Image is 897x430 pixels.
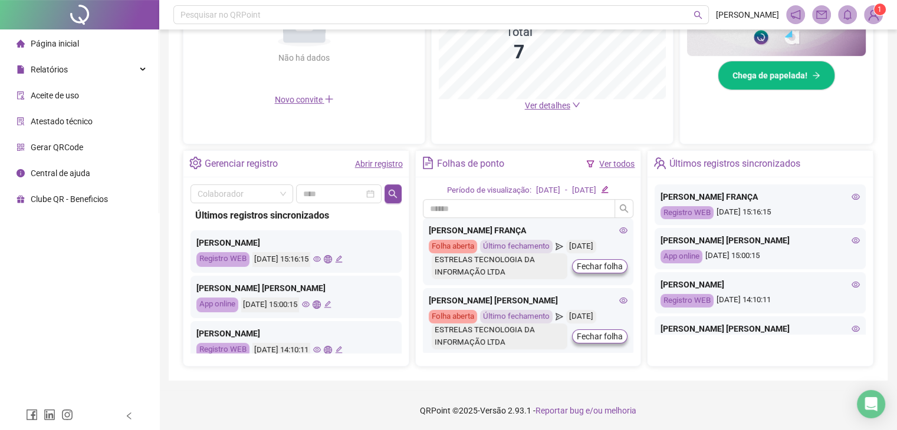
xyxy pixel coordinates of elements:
div: [PERSON_NAME] [PERSON_NAME] [661,234,860,247]
div: ESTRELAS TECNOLOGIA DA INFORMAÇÃO LTDA [432,323,568,349]
div: [PERSON_NAME] [196,327,396,340]
button: Fechar folha [572,259,627,273]
span: Versão [480,406,506,415]
div: Período de visualização: [447,184,531,197]
div: Registro WEB [661,206,714,220]
div: [DATE] [566,310,596,323]
span: edit [324,300,331,308]
span: Fechar folha [577,260,623,273]
sup: Atualize o seu contato no menu Meus Dados [874,4,886,15]
button: Fechar folha [572,329,627,343]
div: Folha aberta [429,310,477,323]
span: edit [601,186,609,193]
span: eye [313,346,321,353]
span: qrcode [17,143,25,151]
span: edit [335,346,343,353]
span: left [125,412,133,420]
span: global [324,255,331,263]
span: Reportar bug e/ou melhoria [535,406,636,415]
span: plus [324,94,334,104]
span: Relatórios [31,65,68,74]
span: Clube QR - Beneficios [31,194,108,204]
div: Último fechamento [480,240,553,253]
span: team [653,157,666,169]
div: Últimos registros sincronizados [195,208,397,223]
span: file [17,65,25,74]
div: [PERSON_NAME] FRANÇA [661,190,860,203]
div: ESTRELAS TECNOLOGIA DA INFORMAÇÃO LTDA [432,253,568,279]
div: [DATE] 15:16:15 [661,206,860,220]
span: instagram [61,409,73,421]
div: Últimos registros sincronizados [669,154,800,174]
span: arrow-right [812,71,820,80]
div: Registro WEB [196,343,249,358]
span: Ver detalhes [525,101,570,110]
div: Último fechamento [480,310,553,323]
span: search [619,204,629,213]
span: search [694,11,702,19]
span: 1 [878,5,882,14]
span: eye [302,300,310,308]
span: [PERSON_NAME] [716,8,779,21]
div: Registro WEB [661,294,714,307]
div: Folhas de ponto [437,154,504,174]
div: [DATE] 14:10:11 [661,294,860,307]
span: info-circle [17,169,25,177]
div: App online [196,297,238,312]
span: solution [17,117,25,125]
span: global [313,300,320,308]
span: Fechar folha [577,330,623,343]
span: bell [842,9,853,20]
div: [PERSON_NAME] [PERSON_NAME] [661,322,860,335]
div: Não há dados [250,51,359,64]
img: 92355 [865,6,882,24]
span: Gerar QRCode [31,143,83,152]
span: Página inicial [31,39,79,48]
a: Abrir registro [355,159,403,168]
div: [PERSON_NAME] FRANÇA [429,224,628,237]
a: Ver detalhes down [525,101,580,110]
span: eye [619,226,627,234]
div: [DATE] [566,240,596,253]
span: down [572,101,580,109]
div: [DATE] 14:10:11 [252,343,310,358]
div: App online [661,250,702,263]
span: send [556,240,563,253]
div: Folha aberta [429,240,477,253]
span: Atestado técnico [31,117,93,126]
span: send [556,310,563,323]
span: eye [852,193,860,201]
span: mail [816,9,827,20]
span: Central de ajuda [31,168,90,178]
span: setting [189,157,202,169]
div: [PERSON_NAME] [PERSON_NAME] [429,294,628,307]
span: search [388,189,397,199]
div: [DATE] [536,184,560,197]
span: eye [313,255,321,263]
div: - [565,184,567,197]
span: facebook [26,409,38,421]
span: eye [619,296,627,305]
div: [PERSON_NAME] [PERSON_NAME] [196,282,396,295]
div: Gerenciar registro [205,154,278,174]
div: [DATE] [572,184,596,197]
span: file-text [422,157,434,169]
span: global [324,346,331,353]
span: home [17,39,25,48]
span: gift [17,195,25,203]
button: Chega de papelada! [718,61,835,90]
div: [DATE] 15:16:15 [252,252,310,267]
div: Registro WEB [196,252,249,267]
span: notification [790,9,801,20]
div: [DATE] 15:00:15 [661,250,860,263]
span: Chega de papelada! [732,69,807,82]
span: edit [335,255,343,263]
span: Aceite de uso [31,91,79,100]
span: audit [17,91,25,100]
span: eye [852,325,860,333]
span: Novo convite [275,95,334,104]
div: [PERSON_NAME] [661,278,860,291]
span: linkedin [44,409,55,421]
a: Ver todos [599,159,635,168]
span: eye [852,236,860,244]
